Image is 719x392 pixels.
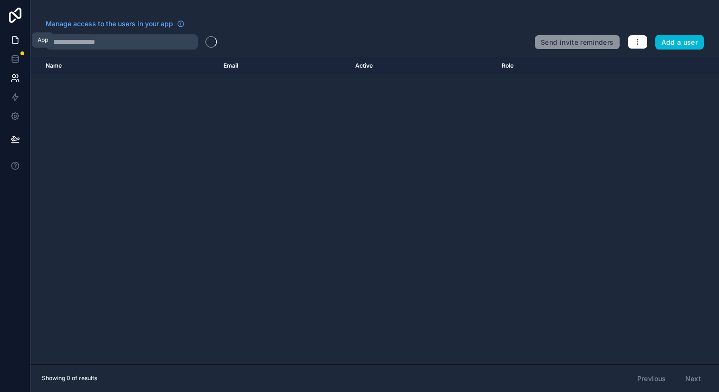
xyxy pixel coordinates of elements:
span: Showing 0 of results [42,374,97,382]
th: Role [496,57,613,74]
th: Active [350,57,496,74]
th: Name [30,57,218,74]
th: Email [218,57,350,74]
button: Add a user [655,35,704,50]
a: Manage access to the users in your app [46,19,185,29]
span: Manage access to the users in your app [46,19,173,29]
div: scrollable content [30,57,719,364]
div: App [38,36,48,44]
